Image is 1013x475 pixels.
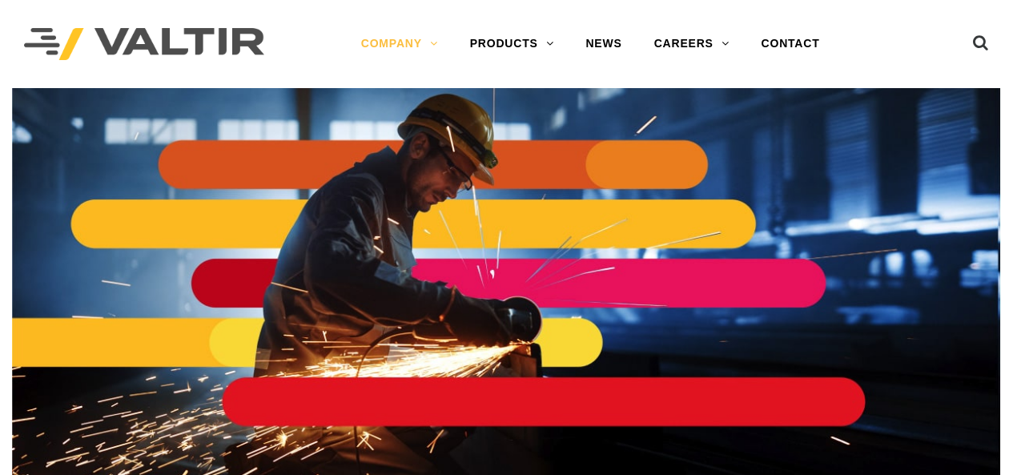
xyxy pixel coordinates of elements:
[638,28,746,60] a: CAREERS
[24,28,264,61] img: Valtir
[345,28,454,60] a: COMPANY
[746,28,836,60] a: CONTACT
[454,28,570,60] a: PRODUCTS
[569,28,637,60] a: NEWS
